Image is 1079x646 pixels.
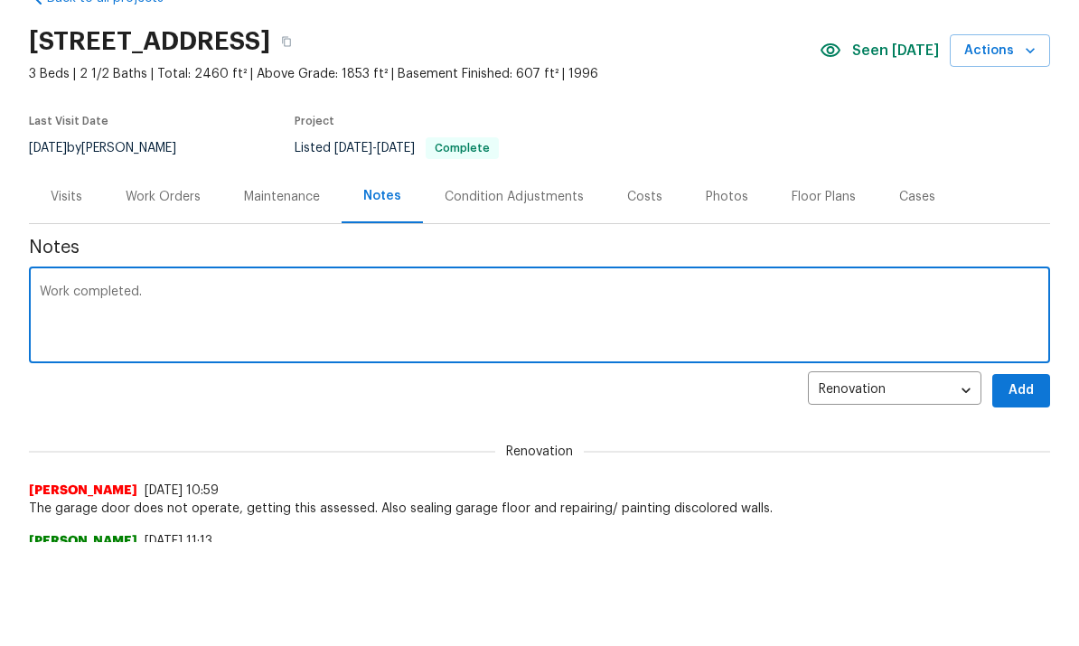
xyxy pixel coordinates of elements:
span: [DATE] [377,142,415,154]
span: Listed [295,142,499,154]
span: 3 Beds | 2 1/2 Baths | Total: 2460 ft² | Above Grade: 1853 ft² | Basement Finished: 607 ft² | 1996 [29,65,820,83]
span: The garage door does not operate, getting this assessed. Also sealing garage floor and repairing/... [29,500,1050,518]
span: Renovation [495,443,584,461]
span: [DATE] 10:59 [145,484,219,497]
span: Project [295,116,334,126]
button: Actions [950,34,1050,68]
button: Copy Address [270,25,303,58]
span: [PERSON_NAME] [29,482,137,500]
div: Visits [51,188,82,206]
span: Add [1007,379,1036,402]
div: Notes [363,187,401,205]
span: Seen [DATE] [852,42,939,60]
span: [PERSON_NAME] [29,532,137,550]
span: Complete [427,143,497,154]
div: Cases [899,188,935,206]
span: Last Visit Date [29,116,108,126]
span: Notes [29,239,1050,257]
div: Work Orders [126,188,201,206]
span: - [334,142,415,154]
h2: [STREET_ADDRESS] [29,33,270,51]
div: Renovation [808,369,981,413]
div: Photos [706,188,748,206]
span: Actions [964,40,1036,62]
div: Costs [627,188,662,206]
div: Floor Plans [792,188,856,206]
div: by [PERSON_NAME] [29,137,198,159]
div: Condition Adjustments [445,188,584,206]
span: [DATE] 11:13 [145,535,212,548]
button: Add [992,374,1050,407]
textarea: Work completed. [40,286,1039,349]
span: [DATE] [334,142,372,154]
div: Maintenance [244,188,320,206]
span: [DATE] [29,142,67,154]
